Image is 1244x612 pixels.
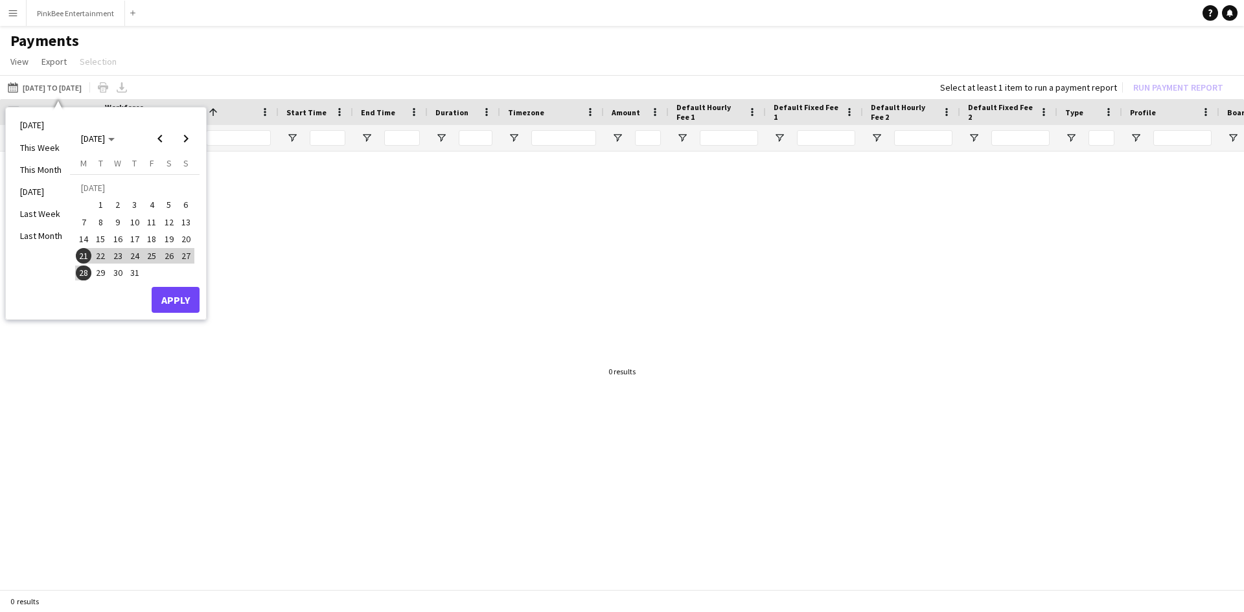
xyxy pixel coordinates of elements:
[143,247,160,264] button: 25-07-2025
[110,248,126,264] span: 23
[76,214,91,230] span: 7
[1065,132,1077,144] button: Open Filter Menu
[635,130,661,146] input: Amount Filter Input
[178,248,194,264] span: 27
[1153,130,1212,146] input: Profile Filter Input
[127,231,143,247] span: 17
[178,196,194,213] button: 06-07-2025
[160,247,177,264] button: 26-07-2025
[144,197,159,212] span: 4
[150,157,154,169] span: F
[774,132,785,144] button: Open Filter Menu
[1130,132,1142,144] button: Open Filter Menu
[98,157,103,169] span: T
[27,1,125,26] button: PinkBee Entertainment
[75,247,92,264] button: 21-07-2025
[41,56,67,67] span: Export
[608,367,636,376] div: 0 results
[12,203,70,225] li: Last Week
[206,130,271,146] input: Name Filter Input
[132,157,137,169] span: T
[152,287,200,313] button: Apply
[612,108,640,117] span: Amount
[109,213,126,230] button: 09-07-2025
[161,214,177,230] span: 12
[127,197,143,212] span: 3
[384,130,420,146] input: End Time Filter Input
[5,80,84,95] button: [DATE] to [DATE]
[147,126,173,152] button: Previous month
[968,132,980,144] button: Open Filter Menu
[12,225,70,247] li: Last Month
[75,179,194,196] td: [DATE]
[797,130,855,146] input: Default Fixed Fee 1 Filter Input
[126,264,143,281] button: 31-07-2025
[143,196,160,213] button: 04-07-2025
[435,132,447,144] button: Open Filter Menu
[183,157,189,169] span: S
[1227,132,1239,144] button: Open Filter Menu
[75,264,92,281] button: 28-07-2025
[93,248,109,264] span: 22
[700,130,758,146] input: Default Hourly Fee 1 Filter Input
[12,137,70,159] li: This Week
[508,132,520,144] button: Open Filter Menu
[144,248,159,264] span: 25
[310,130,345,146] input: Start Time Filter Input
[93,197,109,212] span: 1
[126,196,143,213] button: 03-07-2025
[178,197,194,212] span: 6
[109,231,126,247] button: 16-07-2025
[160,213,177,230] button: 12-07-2025
[178,231,194,247] span: 20
[109,264,126,281] button: 30-07-2025
[93,214,109,230] span: 8
[178,231,194,247] button: 20-07-2025
[161,231,177,247] span: 19
[110,266,126,281] span: 30
[12,114,70,136] li: [DATE]
[676,132,688,144] button: Open Filter Menu
[143,231,160,247] button: 18-07-2025
[361,132,373,144] button: Open Filter Menu
[92,247,109,264] button: 22-07-2025
[75,231,92,247] button: 14-07-2025
[871,102,937,122] span: Default Hourly Fee 2
[12,181,70,203] li: [DATE]
[894,130,952,146] input: Default Hourly Fee 2 Filter Input
[161,197,177,212] span: 5
[8,106,19,118] input: Column with Header Selection
[676,102,743,122] span: Default Hourly Fee 1
[1130,108,1156,117] span: Profile
[5,53,34,70] a: View
[178,214,194,230] span: 13
[286,108,327,117] span: Start Time
[1088,130,1114,146] input: Type Filter Input
[36,53,72,70] a: Export
[612,132,623,144] button: Open Filter Menu
[109,196,126,213] button: 02-07-2025
[93,266,109,281] span: 29
[110,197,126,212] span: 2
[127,248,143,264] span: 24
[361,108,395,117] span: End Time
[126,247,143,264] button: 24-07-2025
[75,213,92,230] button: 07-07-2025
[178,247,194,264] button: 27-07-2025
[173,126,199,152] button: Next month
[126,231,143,247] button: 17-07-2025
[435,108,468,117] span: Duration
[76,266,91,281] span: 28
[110,214,126,230] span: 9
[80,157,87,169] span: M
[160,196,177,213] button: 05-07-2025
[508,108,544,117] span: Timezone
[76,231,91,247] span: 14
[144,214,159,230] span: 11
[531,130,596,146] input: Timezone Filter Input
[12,159,70,181] li: This Month
[871,132,882,144] button: Open Filter Menu
[109,247,126,264] button: 23-07-2025
[161,248,177,264] span: 26
[143,213,160,230] button: 11-07-2025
